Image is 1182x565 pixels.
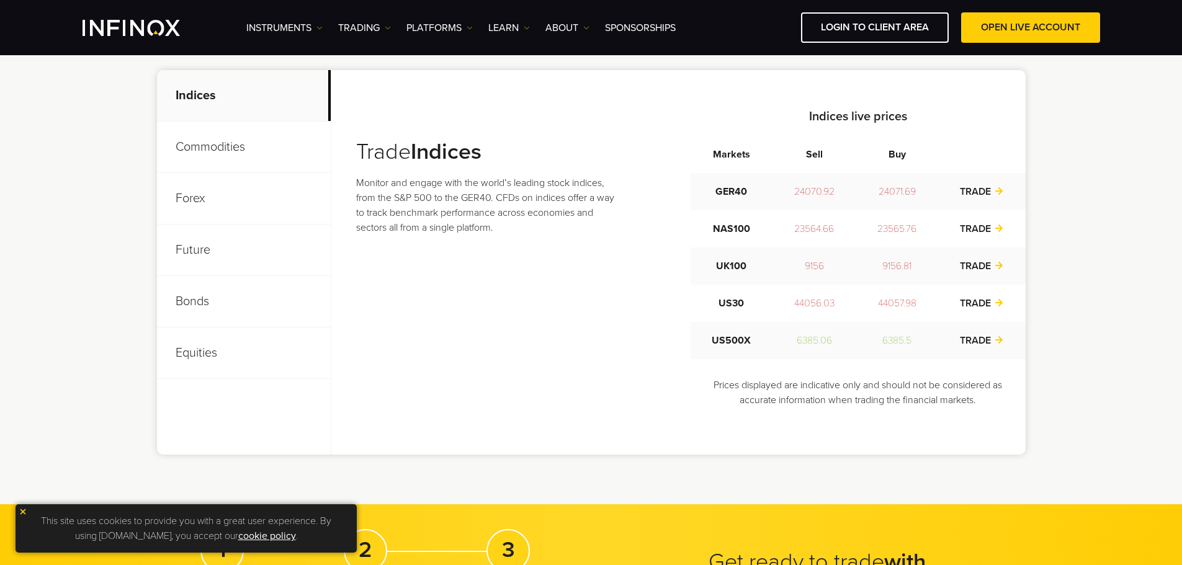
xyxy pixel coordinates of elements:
a: INFINOX Logo [83,20,209,36]
td: 9156.81 [856,247,938,285]
strong: Indices [411,138,481,165]
td: 6385.5 [856,322,938,359]
p: Future [157,225,331,276]
a: ABOUT [545,20,589,35]
a: Instruments [246,20,323,35]
strong: 2 [359,536,372,563]
th: Sell [772,136,856,173]
td: UK100 [691,247,772,285]
td: NAS100 [691,210,772,247]
a: TRADE [960,185,1003,198]
p: This site uses cookies to provide you with a great user experience. By using [DOMAIN_NAME], you a... [22,510,351,546]
a: OPEN LIVE ACCOUNT [961,12,1100,43]
td: 44056.03 [772,285,856,322]
p: Forex [157,173,331,225]
a: TRADING [338,20,391,35]
strong: 3 [502,536,515,563]
p: Prices displayed are indicative only and should not be considered as accurate information when tr... [691,378,1026,407]
a: TRADE [960,260,1003,272]
p: Commodities [157,122,331,173]
a: LOGIN TO CLIENT AREA [801,12,949,43]
p: Indices [157,70,331,122]
img: yellow close icon [19,507,27,516]
td: US500X [691,322,772,359]
td: 24071.69 [856,173,938,210]
a: TRADE [960,223,1003,235]
a: PLATFORMS [406,20,473,35]
p: Monitor and engage with the world’s leading stock indices, from the S&P 500 to the GER40. CFDs on... [356,176,624,235]
td: 6385.06 [772,322,856,359]
td: US30 [691,285,772,322]
th: Markets [691,136,772,173]
td: GER40 [691,173,772,210]
p: Bonds [157,276,331,327]
strong: Indices live prices [809,109,907,124]
h3: Trade [356,138,624,166]
td: 24070.92 [772,173,856,210]
a: SPONSORSHIPS [605,20,676,35]
a: TRADE [960,297,1003,309]
p: Equities [157,327,331,379]
td: 9156 [772,247,856,285]
td: 44057.98 [856,285,938,322]
th: Buy [856,136,938,173]
td: 23564.66 [772,210,856,247]
a: TRADE [960,334,1003,347]
td: 23565.76 [856,210,938,247]
a: cookie policy [238,530,296,542]
a: Learn [488,20,530,35]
